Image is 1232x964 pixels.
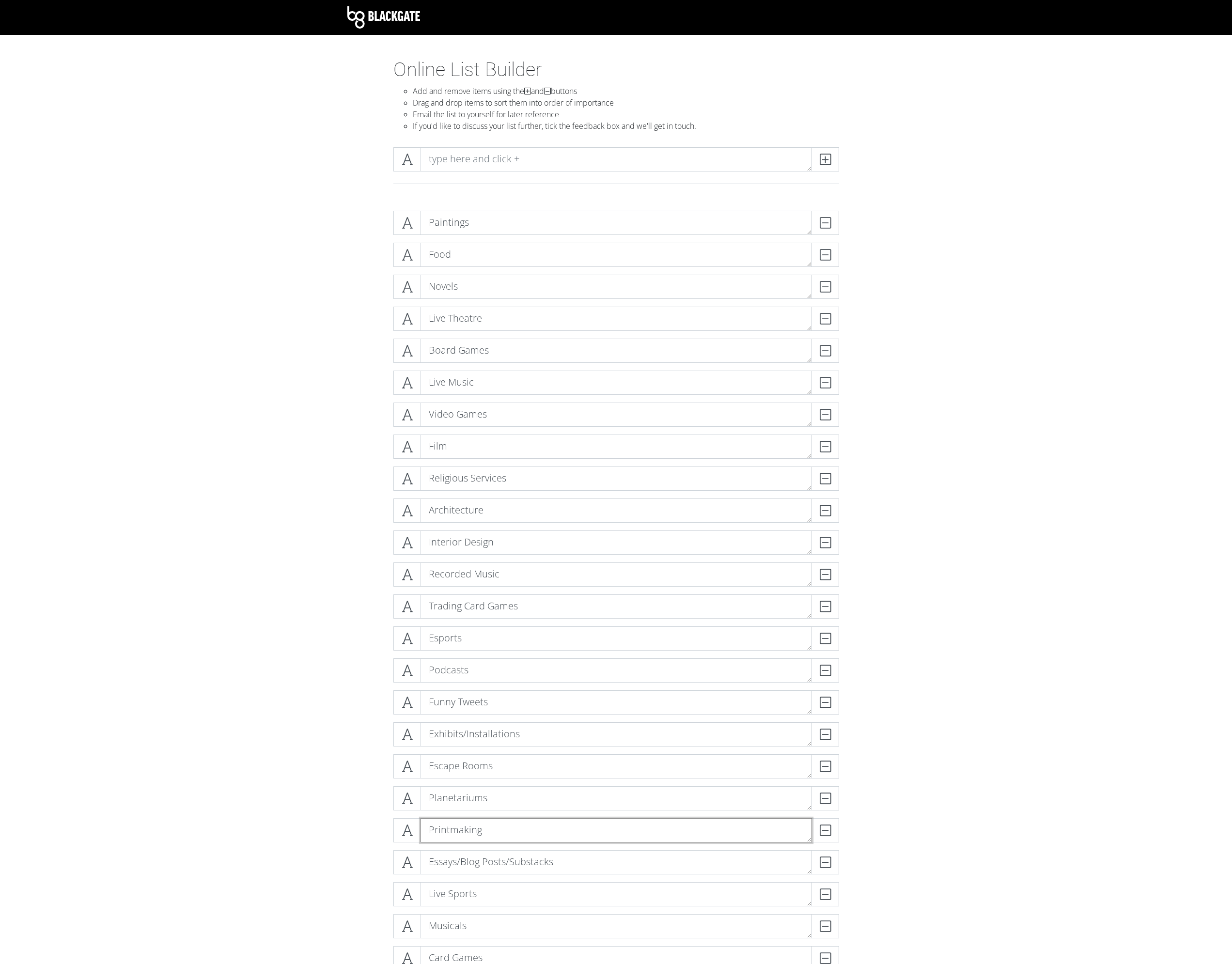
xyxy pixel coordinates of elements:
[413,120,839,132] li: If you'd like to discuss your list further, tick the feedback box and we'll get in touch.
[413,85,839,97] li: Add and remove items using the and buttons
[413,109,839,120] li: Email the list to yourself for later reference
[347,6,420,29] img: Blackgate
[393,58,839,81] h1: Online List Builder
[413,97,839,109] li: Drag and drop items to sort them into order of importance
